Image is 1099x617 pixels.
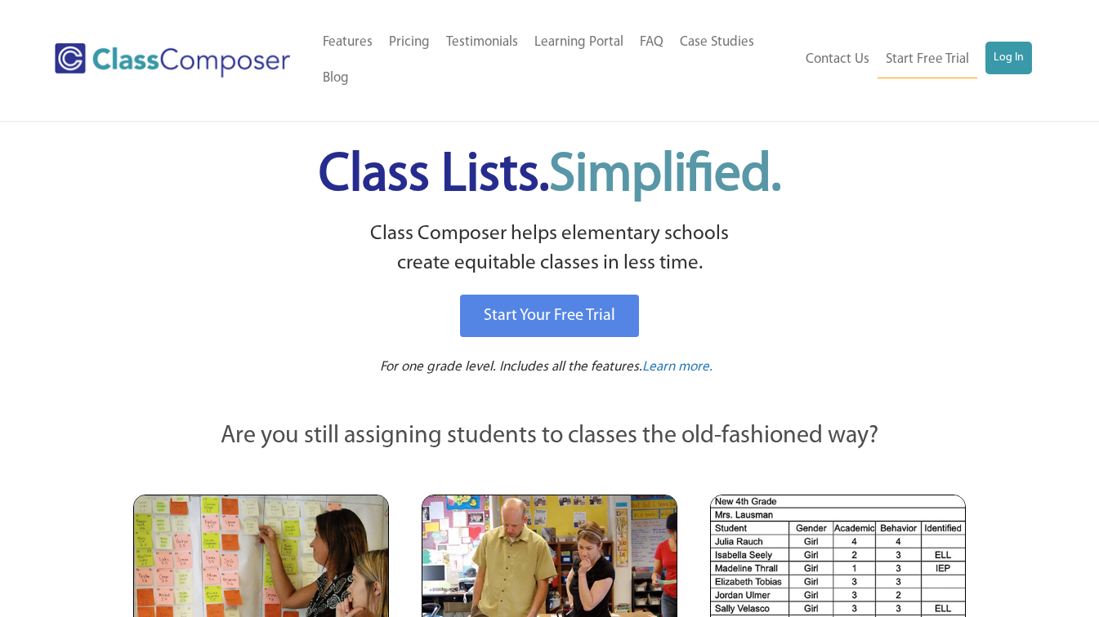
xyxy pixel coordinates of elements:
[672,24,762,60] a: Case Studies
[55,43,290,78] img: Class Composer
[438,24,526,60] a: Testimonials
[315,24,381,60] a: Features
[797,42,878,78] a: Contact Us
[549,149,781,202] span: Simplified.
[319,149,781,202] span: Class Lists.
[797,42,1032,78] nav: Header Menu
[133,419,967,455] p: Are you still assigning students to classes the old-fashioned way?
[985,42,1032,74] a: Log In
[460,295,639,337] a: Start Your Free Trial
[484,308,615,324] span: Start Your Free Trial
[526,24,632,60] a: Learning Portal
[380,360,642,374] span: For one grade level. Includes all the features.
[131,220,969,279] p: Class Composer helps elementary schools create equitable classes in less time.
[642,360,713,374] span: Learn more.
[642,357,713,378] a: Learn more.
[315,60,357,96] a: Blog
[632,24,672,60] a: FAQ
[878,42,977,78] a: Start Free Trial
[315,24,797,96] nav: Header Menu
[381,24,438,60] a: Pricing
